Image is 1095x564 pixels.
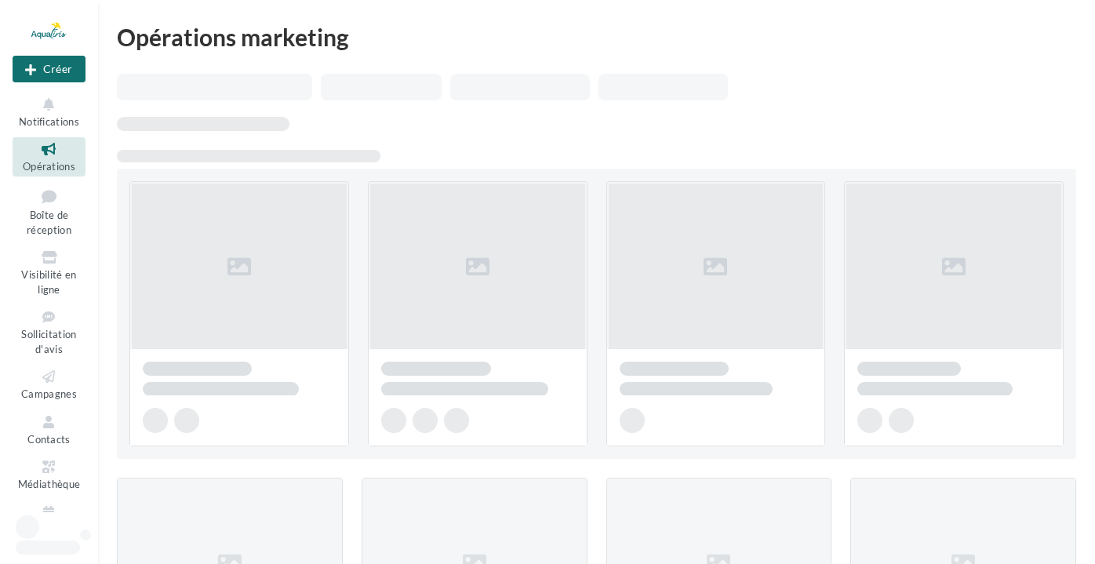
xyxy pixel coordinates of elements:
[23,160,75,173] span: Opérations
[13,365,85,403] a: Campagnes
[21,268,76,296] span: Visibilité en ligne
[13,246,85,299] a: Visibilité en ligne
[13,93,85,131] button: Notifications
[13,410,85,449] a: Contacts
[13,183,85,240] a: Boîte de réception
[21,328,76,355] span: Sollicitation d'avis
[27,209,71,236] span: Boîte de réception
[21,388,77,400] span: Campagnes
[13,56,85,82] button: Créer
[27,433,71,446] span: Contacts
[117,25,1076,49] div: Opérations marketing
[13,305,85,358] a: Sollicitation d'avis
[13,455,85,493] a: Médiathèque
[13,500,85,539] a: Calendrier
[19,115,79,128] span: Notifications
[18,478,81,490] span: Médiathèque
[13,137,85,176] a: Opérations
[13,56,85,82] div: Nouvelle campagne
